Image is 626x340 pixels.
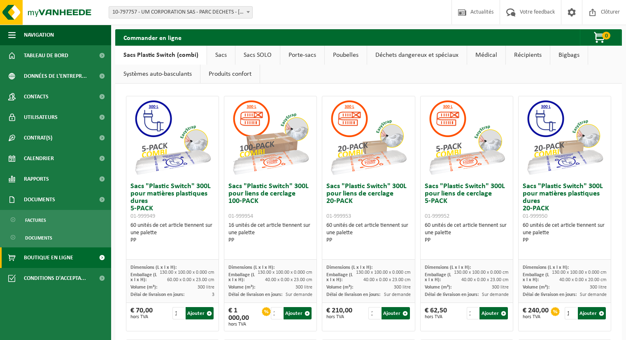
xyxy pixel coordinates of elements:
[212,292,214,297] span: 3
[326,285,353,290] span: Volume (m³):
[523,292,577,297] span: Délai de livraison en jours:
[363,277,411,282] span: 40.00 x 0.00 x 23.00 cm
[425,183,509,220] h3: Sacs "Plastic Switch" 300L pour liens de cerclage 5-PACK
[167,277,214,282] span: 60.00 x 0.00 x 23.00 cm
[24,45,68,66] span: Tableau de bord
[326,272,353,282] span: Emballage (L x l x H):
[325,46,367,65] a: Poubelles
[467,307,479,319] input: 1
[130,272,157,282] span: Emballage (L x l x H):
[326,213,351,219] span: 01-999953
[130,213,155,219] span: 01-999949
[578,307,606,319] button: Ajouter
[425,265,471,270] span: Dimensions (L x l x H):
[326,237,410,244] div: PP
[425,272,451,282] span: Emballage (L x l x H):
[580,29,621,46] button: 0
[228,285,255,290] span: Volume (m³):
[24,189,55,210] span: Documents
[229,96,312,179] img: 01-999954
[425,307,447,319] div: € 62,50
[160,270,214,275] span: 130.00 x 100.00 x 0.000 cm
[130,307,153,319] div: € 70,00
[552,270,607,275] span: 130.00 x 100.00 x 0.000 cm
[523,314,549,319] span: hors TVA
[24,169,49,189] span: Rapports
[326,183,410,220] h3: Sacs "Plastic Switch" 300L pour liens de cerclage 20-PACK
[228,265,275,270] span: Dimensions (L x l x H):
[24,268,86,289] span: Conditions d'accepta...
[228,213,253,219] span: 01-999954
[200,65,260,84] a: Produits confort
[115,65,200,84] a: Systèmes auto-basculants
[284,307,312,319] button: Ajouter
[382,307,410,319] button: Ajouter
[115,29,190,45] h2: Commander en ligne
[523,222,607,244] div: 60 unités de cet article tiennent sur une palette
[523,307,549,319] div: € 240,00
[115,46,207,65] a: Sacs Plastic Switch (combi)
[326,265,372,270] span: Dimensions (L x l x H):
[25,230,52,246] span: Documents
[356,270,411,275] span: 130.00 x 100.00 x 0.000 cm
[228,237,312,244] div: PP
[186,307,214,319] button: Ajouter
[228,183,312,220] h3: Sacs "Plastic Switch" 300L pour liens de cerclage 100-PACK
[271,307,283,319] input: 1
[384,292,411,297] span: Sur demande
[24,107,58,128] span: Utilisateurs
[454,270,509,275] span: 130.00 x 100.00 x 0.000 cm
[327,96,410,179] img: 01-999953
[130,183,214,220] h3: Sacs "Plastic Switch" 300L pour matières plastiques dures 5-PACK
[109,6,253,19] span: 10-797757 - UM CORPORATION SAS - PARC DECHETS - BIACHE ST VAAST
[326,292,380,297] span: Délai de livraison en jours:
[523,265,569,270] span: Dimensions (L x l x H):
[523,237,607,244] div: PP
[425,213,449,219] span: 01-999952
[467,46,505,65] a: Médical
[425,285,451,290] span: Volume (m³):
[286,292,312,297] span: Sur demande
[524,96,606,179] img: 01-999950
[130,285,157,290] span: Volume (m³):
[2,212,109,228] a: Factures
[25,212,46,228] span: Factures
[425,222,509,244] div: 60 unités de cet article tiennent sur une palette
[523,285,549,290] span: Volume (m³):
[131,96,214,179] img: 01-999949
[426,96,508,179] img: 01-999952
[280,46,324,65] a: Porte-sacs
[367,46,467,65] a: Déchets dangereux et spéciaux
[523,272,549,282] span: Emballage (L x l x H):
[523,183,607,220] h3: Sacs "Plastic Switch" 300L pour matières plastiques dures 20-PACK
[207,46,235,65] a: Sacs
[482,292,509,297] span: Sur demande
[394,285,411,290] span: 300 litre
[228,322,260,327] span: hors TVA
[425,292,479,297] span: Délai de livraison en jours:
[24,148,54,169] span: Calendrier
[130,222,214,244] div: 60 unités de cet article tiennent sur une palette
[425,237,509,244] div: PP
[326,314,352,319] span: hors TVA
[565,307,577,319] input: 1
[198,285,214,290] span: 300 litre
[550,46,588,65] a: Bigbags
[425,314,447,319] span: hors TVA
[559,277,607,282] span: 40.00 x 0.00 x 20.00 cm
[24,25,54,45] span: Navigation
[24,128,52,148] span: Contrat(s)
[492,285,509,290] span: 300 litre
[461,277,509,282] span: 40.00 x 0.00 x 23.00 cm
[258,270,312,275] span: 130.00 x 100.00 x 0.000 cm
[235,46,280,65] a: Sacs SOLO
[24,66,87,86] span: Données de l'entrepr...
[172,307,185,319] input: 1
[228,272,255,282] span: Emballage (L x l x H):
[130,237,214,244] div: PP
[130,265,177,270] span: Dimensions (L x l x H):
[228,222,312,244] div: 16 unités de cet article tiennent sur une palette
[479,307,507,319] button: Ajouter
[24,86,49,107] span: Contacts
[590,285,607,290] span: 300 litre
